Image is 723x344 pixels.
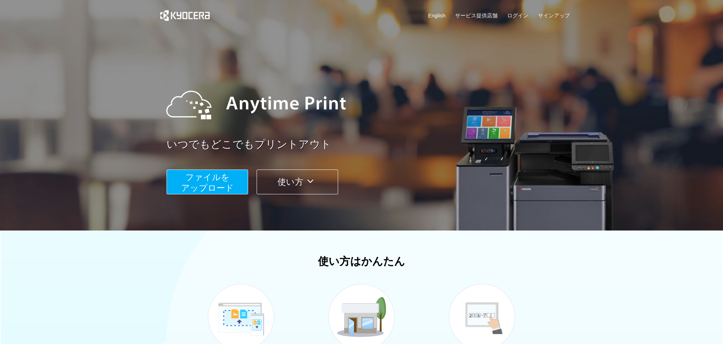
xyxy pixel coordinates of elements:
a: English [428,12,445,19]
a: ログイン [507,12,528,19]
span: ファイルを ​​アップロード [181,172,234,193]
button: 使い方 [257,170,338,194]
a: サインアップ [538,12,570,19]
button: ファイルを​​アップロード [167,170,248,194]
a: いつでもどこでもプリントアウト [167,137,574,152]
a: サービス提供店舗 [455,12,498,19]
